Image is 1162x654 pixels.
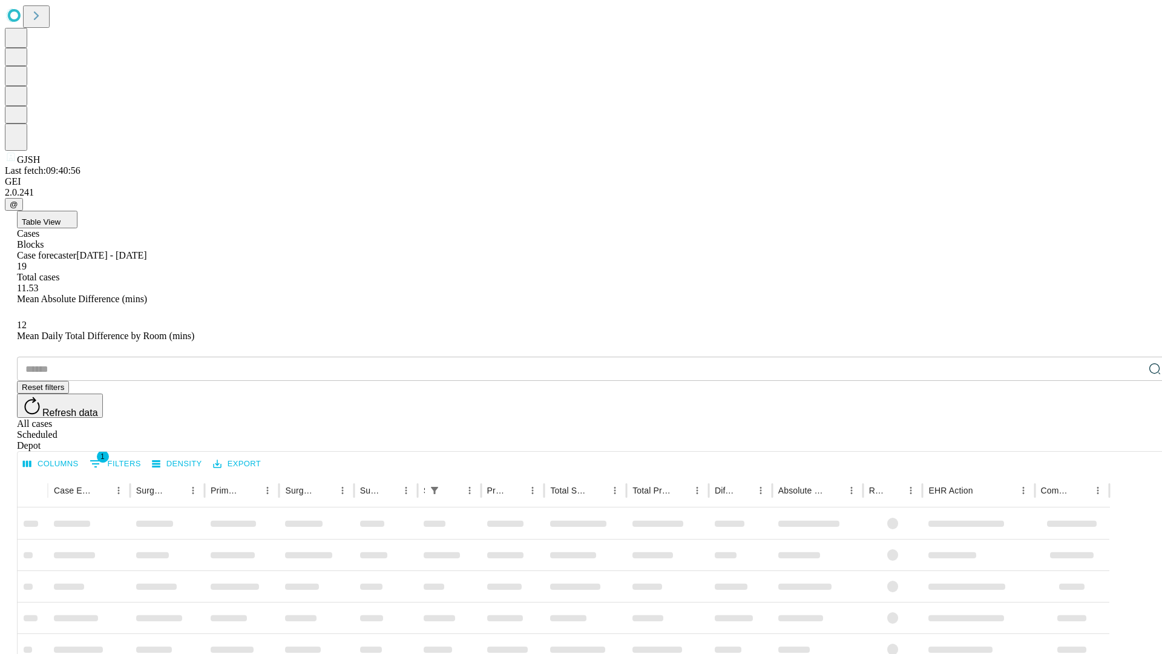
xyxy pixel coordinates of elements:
[285,486,315,495] div: Surgery Name
[210,455,264,474] button: Export
[424,486,425,495] div: Scheduled In Room Duration
[672,482,689,499] button: Sort
[426,482,443,499] button: Show filters
[17,261,27,271] span: 19
[778,486,825,495] div: Absolute Difference
[317,482,334,499] button: Sort
[928,486,973,495] div: EHR Action
[168,482,185,499] button: Sort
[5,176,1157,187] div: GEI
[211,486,241,495] div: Primary Service
[87,454,144,474] button: Show filters
[334,482,351,499] button: Menu
[17,250,76,260] span: Case forecaster
[826,482,843,499] button: Sort
[1072,482,1089,499] button: Sort
[550,486,588,495] div: Total Scheduled Duration
[97,451,109,463] span: 1
[136,486,166,495] div: Surgeon Name
[20,455,82,474] button: Select columns
[632,486,671,495] div: Total Predicted Duration
[76,250,146,260] span: [DATE] - [DATE]
[735,482,752,499] button: Sort
[752,482,769,499] button: Menu
[17,154,40,165] span: GJSH
[17,331,194,341] span: Mean Daily Total Difference by Room (mins)
[17,320,27,330] span: 12
[17,294,147,304] span: Mean Absolute Difference (mins)
[42,408,98,418] span: Refresh data
[606,482,623,499] button: Menu
[17,211,77,228] button: Table View
[1089,482,1106,499] button: Menu
[17,394,103,418] button: Refresh data
[1041,486,1071,495] div: Comments
[487,486,507,495] div: Predicted In Room Duration
[360,486,379,495] div: Surgery Date
[589,482,606,499] button: Sort
[149,455,205,474] button: Density
[10,200,18,209] span: @
[902,482,919,499] button: Menu
[507,482,524,499] button: Sort
[5,198,23,211] button: @
[5,165,80,176] span: Last fetch: 09:40:56
[54,486,92,495] div: Case Epic Id
[461,482,478,499] button: Menu
[93,482,110,499] button: Sort
[524,482,541,499] button: Menu
[715,486,734,495] div: Difference
[17,283,38,293] span: 11.53
[22,217,61,226] span: Table View
[259,482,276,499] button: Menu
[381,482,398,499] button: Sort
[17,272,59,282] span: Total cases
[22,383,64,392] span: Reset filters
[1015,482,1032,499] button: Menu
[5,187,1157,198] div: 2.0.241
[242,482,259,499] button: Sort
[444,482,461,499] button: Sort
[398,482,415,499] button: Menu
[17,381,69,394] button: Reset filters
[869,486,885,495] div: Resolved in EHR
[885,482,902,499] button: Sort
[110,482,127,499] button: Menu
[185,482,202,499] button: Menu
[689,482,706,499] button: Menu
[843,482,860,499] button: Menu
[974,482,991,499] button: Sort
[426,482,443,499] div: 1 active filter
